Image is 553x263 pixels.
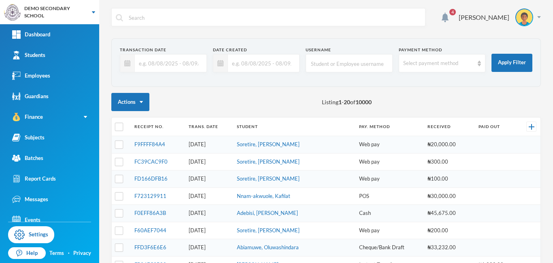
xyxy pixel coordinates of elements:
a: F60AEF7044 [134,227,166,234]
div: Batches [12,154,43,162]
a: Help [8,247,46,259]
div: Report Cards [12,175,56,183]
td: Web pay [355,222,423,239]
img: + [529,124,534,130]
button: Apply Filter [491,54,532,72]
div: Dashboard [12,30,50,39]
td: [DATE] [185,153,233,170]
div: Date Created [213,47,300,53]
td: Web pay [355,136,423,154]
td: Cheque/Bank Draft [355,239,423,257]
a: FC39CAC9F0 [134,158,168,165]
a: Soretire, [PERSON_NAME] [237,158,300,165]
a: Terms [49,249,64,257]
td: [DATE] [185,205,233,222]
a: Soretire, [PERSON_NAME] [237,141,300,147]
div: Employees [12,72,50,80]
td: ₦45,675.00 [423,205,474,222]
b: 1 [338,99,342,105]
td: [DATE] [185,136,233,154]
a: Soretire, [PERSON_NAME] [237,227,300,234]
td: [DATE] [185,239,233,257]
div: Students [12,51,45,59]
td: POS [355,187,423,205]
a: Adebisi, [PERSON_NAME] [237,210,298,216]
th: Receipt No. [130,118,184,136]
a: Nnam-akwuole, Kafilat [237,193,290,199]
td: [DATE] [185,187,233,205]
th: Student [233,118,355,136]
div: Events [12,216,40,224]
div: Messages [12,195,48,204]
div: Guardians [12,92,49,101]
td: Web pay [355,153,423,170]
button: Actions [111,93,149,111]
div: Payment Method [399,47,486,53]
td: ₦200.00 [423,222,474,239]
img: search [116,14,123,21]
td: ₦300.00 [423,153,474,170]
b: 20 [344,99,350,105]
a: Abiamuwe, Oluwashindara [237,244,299,250]
div: Select payment method [403,59,474,67]
input: e.g. 08/08/2025 - 08/09/2025 [228,54,296,72]
div: Username [306,47,393,53]
td: [DATE] [185,170,233,188]
div: Finance [12,113,43,121]
div: [PERSON_NAME] [459,13,509,22]
span: 4 [449,9,456,15]
span: Listing - of [322,98,372,106]
a: F0EFF86A3B [134,210,166,216]
div: DEMO SECONDARY SCHOOL [24,5,84,19]
th: Trans. Date [185,118,233,136]
th: Pay. Method [355,118,423,136]
div: Subjects [12,133,45,142]
th: Received [423,118,474,136]
td: [DATE] [185,222,233,239]
div: Transaction Date [120,47,207,53]
td: ₦30,000.00 [423,187,474,205]
a: Settings [8,226,54,243]
td: Web pay [355,170,423,188]
div: · [68,249,70,257]
a: Soretire, [PERSON_NAME] [237,175,300,182]
td: ₦100.00 [423,170,474,188]
a: F9FFFF84A4 [134,141,165,147]
a: FFD3F6E6E6 [134,244,166,250]
td: ₦20,000.00 [423,136,474,154]
a: Privacy [73,249,91,257]
td: ₦33,232.00 [423,239,474,257]
b: 10000 [355,99,372,105]
input: Student or Employee username [310,55,388,73]
td: Cash [355,205,423,222]
input: e.g. 08/08/2025 - 08/09/2025 [135,54,202,72]
th: Paid Out [474,118,517,136]
img: STUDENT [516,9,532,25]
input: Search [128,8,421,27]
a: F723129911 [134,193,166,199]
img: logo [4,4,21,21]
a: FD166DFB16 [134,175,168,182]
